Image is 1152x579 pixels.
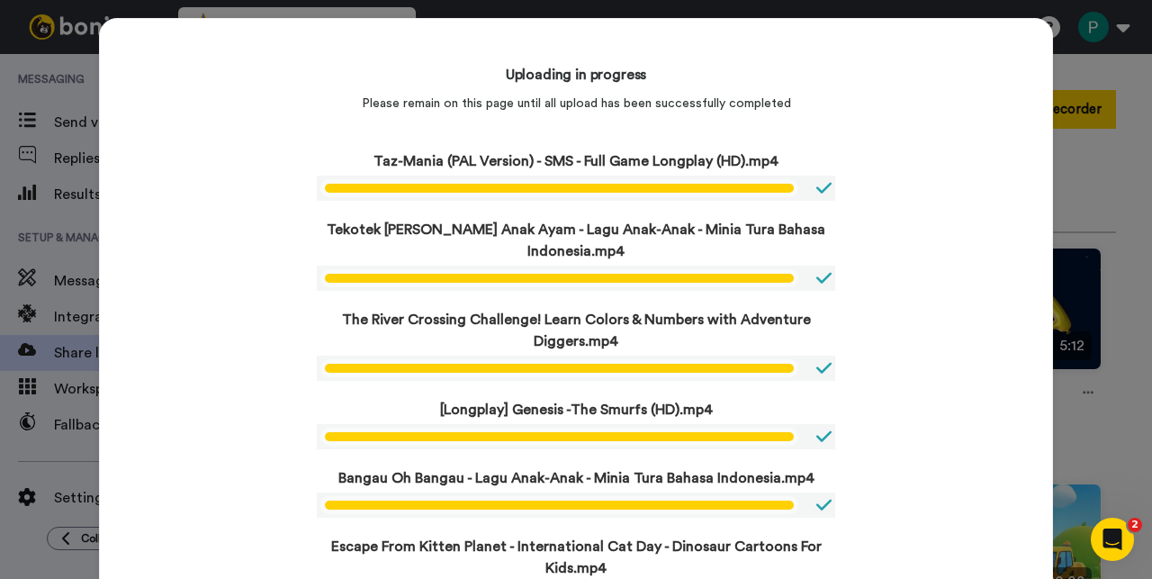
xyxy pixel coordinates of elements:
p: Tekotek [PERSON_NAME] Anak Ayam - Lagu Anak-Anak - Minia Tura Bahasa Indonesia.mp4 [317,219,835,262]
span: 2 [1128,518,1142,532]
p: Escape From Kitten Planet - International Cat Day - Dinosaur Cartoons For Kids.mp4 [317,536,835,579]
p: The River Crossing Challenge! Learn Colors & Numbers with Adventure Diggers.mp4 [317,309,835,352]
iframe: Intercom live chat [1091,518,1134,561]
p: Bangau Oh Bangau - Lagu Anak-Anak - Minia Tura Bahasa Indonesia.mp4 [317,467,835,489]
p: [Longplay] Genesis -The Smurfs (HD).mp4 [317,399,835,421]
h4: Uploading in progress [506,64,647,86]
p: Please remain on this page until all upload has been successfully completed [362,95,791,113]
p: Taz-Mania (PAL Version) - SMS - Full Game Longplay (HD).mp4 [317,150,835,172]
